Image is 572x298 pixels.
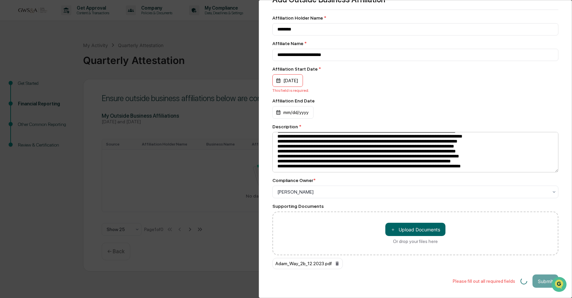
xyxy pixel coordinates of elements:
[7,51,19,63] img: 1746055101610-c473b297-6a78-478c-a979-82029cc54cd1
[48,84,53,89] div: 🗄️
[393,239,438,244] div: Or drop your files here
[532,274,558,288] button: Submit
[55,84,82,90] span: Attestations
[23,51,109,57] div: Start new chat
[272,106,314,119] div: mm/dd/yyyy
[272,88,558,93] div: This field is required.
[453,278,515,284] div: Please fill out all required fields
[13,84,43,90] span: Preclearance
[46,81,85,93] a: 🗄️Attestations
[272,15,558,21] div: Affiliation Holder Name
[7,97,12,102] div: 🔎
[272,41,558,46] div: Affiliate Name
[272,124,558,129] div: Description
[13,96,42,103] span: Data Lookup
[272,258,343,269] div: Adam_Way_2b_12.2023.pdf
[551,276,569,294] iframe: Open customer support
[4,81,46,93] a: 🖐️Preclearance
[272,98,558,103] div: Affiliation End Date
[47,112,80,117] a: Powered byPylon
[272,204,558,209] div: Supporting Documents
[272,178,316,183] div: Compliance Owner
[4,93,45,105] a: 🔎Data Lookup
[385,223,445,236] button: Or drop your files here
[66,112,80,117] span: Pylon
[391,226,395,233] span: ＋
[7,84,12,89] div: 🖐️
[272,74,303,87] div: [DATE]
[7,14,121,25] p: How can we help?
[113,53,121,61] button: Start new chat
[23,57,84,63] div: We're available if you need us!
[272,66,558,72] div: Affiliation Start Date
